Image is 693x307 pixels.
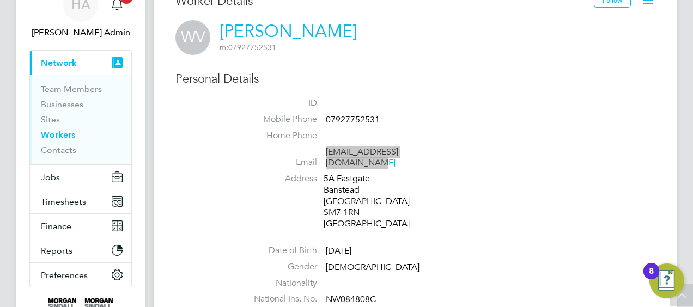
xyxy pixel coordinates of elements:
[326,146,398,169] a: [EMAIL_ADDRESS][DOMAIN_NAME]
[30,238,131,262] button: Reports
[649,263,684,298] button: Open Resource Center, 8 new notifications
[241,157,317,168] label: Email
[220,42,276,52] span: 07927752531
[241,245,317,256] label: Date of Birth
[241,261,317,273] label: Gender
[241,293,317,305] label: National Ins. No.
[326,294,376,305] span: NW084808C
[41,130,75,140] a: Workers
[29,26,132,39] span: Hays Admin
[30,75,131,164] div: Network
[326,114,380,125] span: 07927752531
[241,130,317,142] label: Home Phone
[649,271,654,285] div: 8
[41,221,71,231] span: Finance
[175,71,655,87] h3: Personal Details
[241,114,317,125] label: Mobile Phone
[41,84,102,94] a: Team Members
[41,245,72,256] span: Reports
[41,172,60,182] span: Jobs
[220,42,228,52] span: m:
[326,245,351,256] span: [DATE]
[41,114,60,125] a: Sites
[220,21,357,42] a: [PERSON_NAME]
[241,173,317,185] label: Address
[41,197,86,207] span: Timesheets
[30,263,131,287] button: Preferences
[30,51,131,75] button: Network
[41,145,76,155] a: Contacts
[326,262,420,273] span: [DEMOGRAPHIC_DATA]
[241,97,317,109] label: ID
[175,20,210,55] span: WV
[41,270,88,280] span: Preferences
[241,278,317,289] label: Nationality
[30,165,131,189] button: Jobs
[41,99,83,109] a: Businesses
[41,58,77,68] span: Network
[30,214,131,238] button: Finance
[30,189,131,213] button: Timesheets
[324,173,427,230] div: 5A Eastgate Banstead [GEOGRAPHIC_DATA] SM7 1RN [GEOGRAPHIC_DATA]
